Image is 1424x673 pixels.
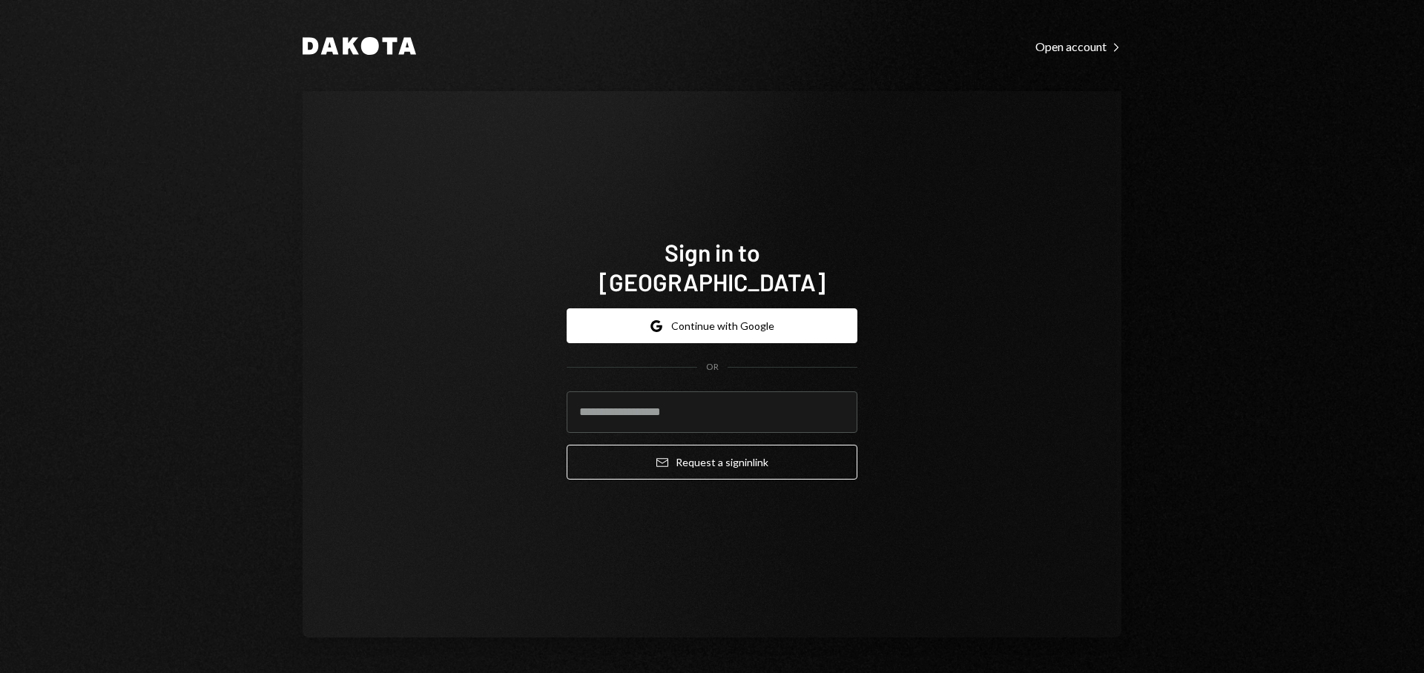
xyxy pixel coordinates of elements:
[706,361,719,374] div: OR
[567,445,857,480] button: Request a signinlink
[1035,38,1121,54] a: Open account
[1035,39,1121,54] div: Open account
[567,237,857,296] h1: Sign in to [GEOGRAPHIC_DATA]
[567,308,857,343] button: Continue with Google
